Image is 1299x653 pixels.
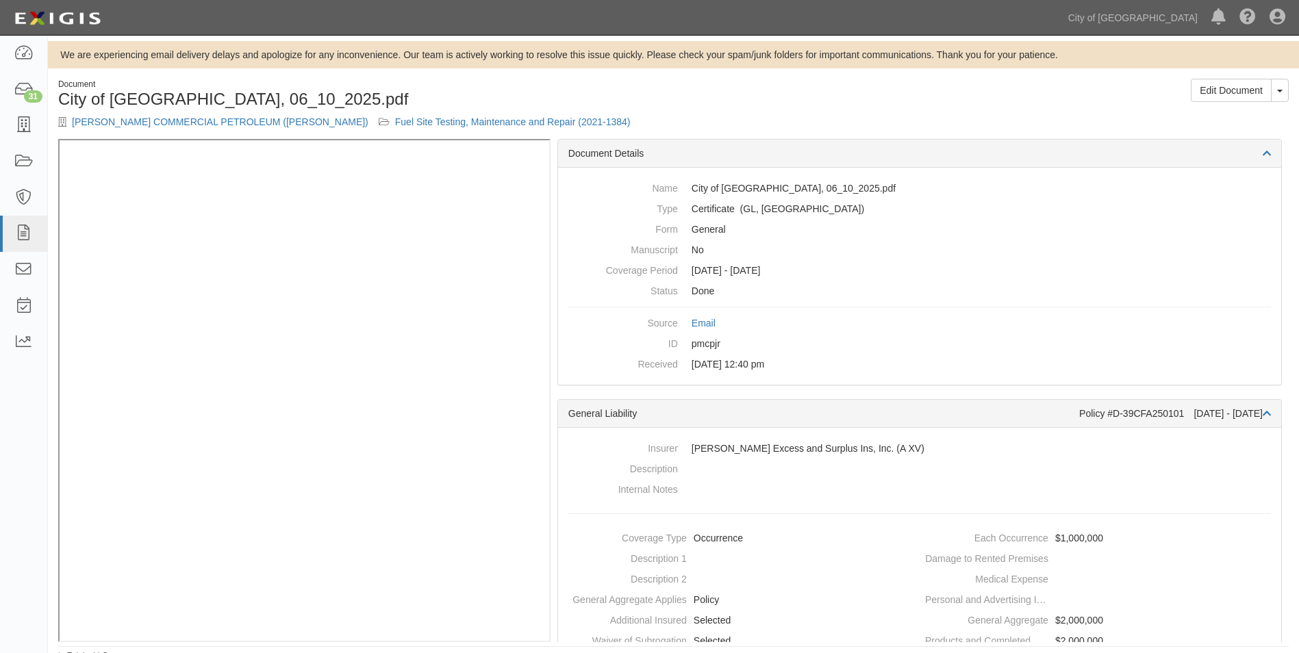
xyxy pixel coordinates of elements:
dt: Internal Notes [568,479,678,496]
dt: Coverage Type [564,528,687,545]
div: 31 [24,90,42,103]
dd: General Liability Auto Liability [568,199,1271,219]
dt: Each Occurrence [925,528,1048,545]
dt: Name [568,178,678,195]
dd: [DATE] 12:40 pm [568,354,1271,374]
img: logo-5460c22ac91f19d4615b14bd174203de0afe785f0fc80cf4dbbc73dc1793850b.png [10,6,105,31]
dd: $2,000,000 [925,610,1276,630]
div: Policy #D-39CFA250101 [DATE] - [DATE] [1079,407,1271,420]
dd: [DATE] - [DATE] [568,260,1271,281]
i: Help Center - Complianz [1239,10,1256,26]
dd: Selected [564,610,914,630]
dt: Personal and Advertising Injury [925,589,1048,606]
dt: Products and Completed Operations [925,630,1048,648]
div: Document Details [558,140,1281,168]
dt: Description 2 [564,569,687,586]
dd: Selected [564,630,914,651]
dt: Description [568,459,678,476]
dt: Manuscript [568,240,678,257]
dt: ID [568,333,678,350]
dt: Received [568,354,678,371]
dd: General [568,219,1271,240]
dt: Waiver of Subrogation [564,630,687,648]
a: [PERSON_NAME] COMMERCIAL PETROLEUM ([PERSON_NAME]) [72,116,368,127]
dt: Status [568,281,678,298]
dd: $1,000,000 [925,528,1276,548]
dt: Coverage Period [568,260,678,277]
dd: $2,000,000 [925,630,1276,651]
dt: Form [568,219,678,236]
dd: Occurrence [564,528,914,548]
dt: Type [568,199,678,216]
div: Document [58,79,664,90]
dt: Medical Expense [925,569,1048,586]
dt: Description 1 [564,548,687,565]
h1: City of [GEOGRAPHIC_DATA], 06_10_2025.pdf [58,90,664,108]
a: City of [GEOGRAPHIC_DATA] [1061,4,1205,31]
dd: No [568,240,1271,260]
dd: [PERSON_NAME] Excess and Surplus Ins, Inc. (A XV) [568,438,1271,459]
div: General Liability [568,407,1079,420]
dd: Done [568,281,1271,301]
dd: City of [GEOGRAPHIC_DATA], 06_10_2025.pdf [568,178,1271,199]
dt: General Aggregate Applies [564,589,687,606]
div: We are experiencing email delivery delays and apologize for any inconvenience. Our team is active... [48,48,1299,62]
dd: pmcpjr [568,333,1271,354]
a: Fuel Site Testing, Maintenance and Repair (2021-1384) [395,116,631,127]
dt: Additional Insured [564,610,687,627]
a: Edit Document [1191,79,1272,102]
dt: Damage to Rented Premises [925,548,1048,565]
dd: Policy [564,589,914,610]
a: Email [692,318,716,329]
dt: Source [568,313,678,330]
dt: General Aggregate [925,610,1048,627]
dt: Insurer [568,438,678,455]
